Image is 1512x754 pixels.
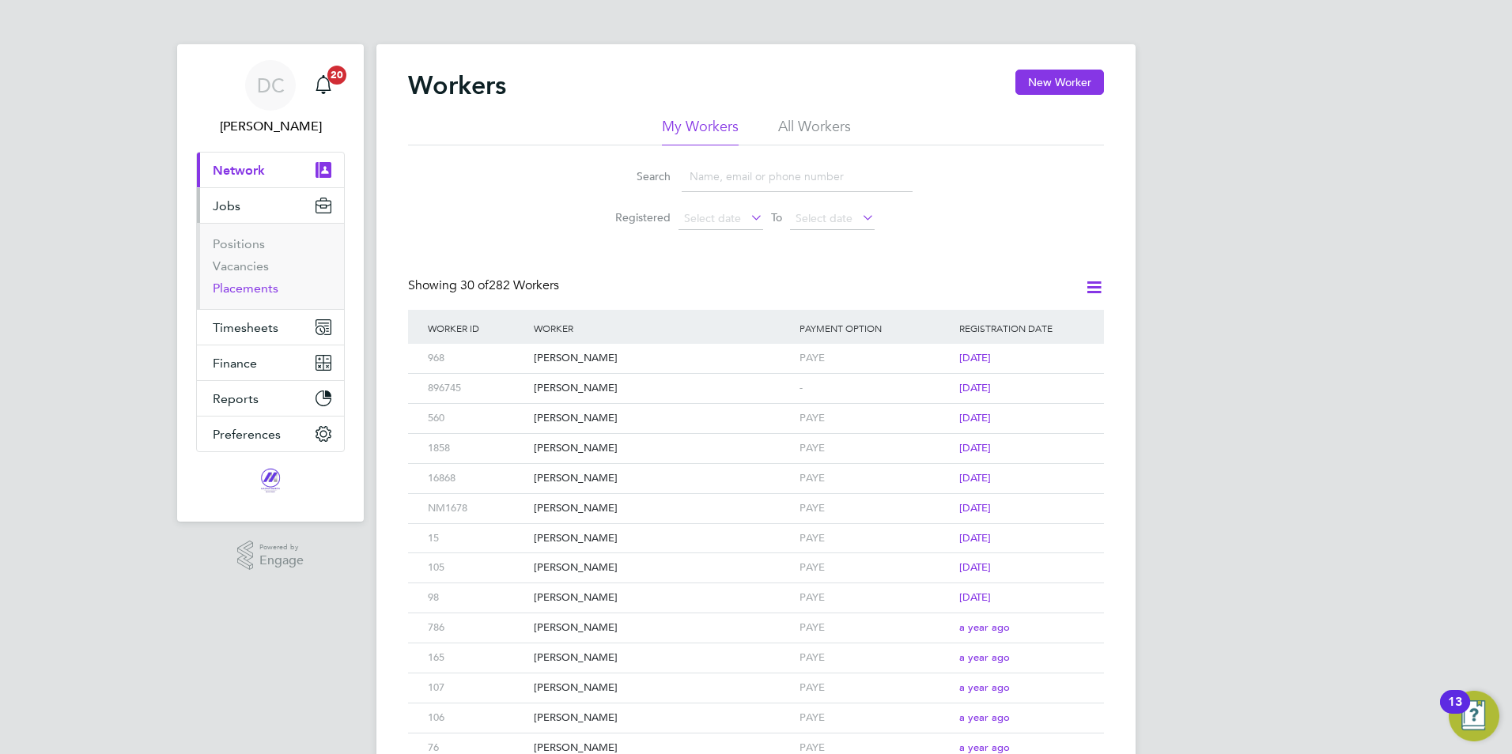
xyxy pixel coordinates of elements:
[424,404,530,433] div: 560
[1015,70,1104,95] button: New Worker
[796,524,955,553] div: PAYE
[959,441,991,454] span: [DATE]
[424,434,530,463] div: 1858
[662,117,739,145] li: My Workers
[959,381,991,394] span: [DATE]
[424,583,530,613] div: 98
[959,471,991,484] span: [DATE]
[424,552,1088,566] a: 105[PERSON_NAME]PAYE[DATE]
[197,153,344,187] button: Network
[530,344,796,373] div: [PERSON_NAME]
[177,44,364,522] nav: Main navigation
[424,643,530,673] div: 165
[796,583,955,613] div: PAYE
[682,161,913,192] input: Name, email or phone number
[196,60,345,136] a: DC[PERSON_NAME]
[424,343,1088,356] a: 968[PERSON_NAME]PAYE[DATE]
[959,531,991,545] span: [DATE]
[684,211,741,225] span: Select date
[424,494,530,523] div: NM1678
[530,553,796,582] div: [PERSON_NAME]
[796,434,955,463] div: PAYE
[213,258,269,273] a: Vacancies
[796,673,955,703] div: PAYE
[196,117,345,136] span: Dan Craig
[197,188,344,223] button: Jobs
[530,374,796,403] div: [PERSON_NAME]
[530,404,796,433] div: [PERSON_NAME]
[197,223,344,309] div: Jobs
[424,310,530,346] div: Worker ID
[424,463,1088,477] a: 16868[PERSON_NAME]PAYE[DATE]
[959,620,1010,634] span: a year ago
[959,650,1010,664] span: a year ago
[424,703,530,733] div: 106
[424,673,530,703] div: 107
[530,434,796,463] div: [PERSON_NAME]
[237,541,304,571] a: Powered byEngage
[213,427,281,442] span: Preferences
[959,501,991,515] span: [DATE]
[197,417,344,451] button: Preferences
[530,613,796,643] div: [PERSON_NAME]
[959,411,991,424] span: [DATE]
[796,310,955,346] div: Payment Option
[424,403,1088,417] a: 560[PERSON_NAME]PAYE[DATE]
[213,320,278,335] span: Timesheets
[766,207,787,228] span: To
[196,468,345,493] a: Go to home page
[213,281,278,296] a: Placements
[259,554,304,567] span: Engage
[424,553,530,582] div: 105
[424,493,1088,507] a: NM1678[PERSON_NAME]PAYE[DATE]
[424,523,1088,537] a: 15[PERSON_NAME]PAYE[DATE]
[257,75,285,96] span: DC
[424,373,1088,386] a: 896745[PERSON_NAME]-[DATE]
[530,310,796,346] div: Worker
[959,590,991,604] span: [DATE]
[424,673,1088,686] a: 107[PERSON_NAME]PAYEa year ago
[530,494,796,523] div: [PERSON_NAME]
[796,553,955,582] div: PAYE
[530,673,796,703] div: [PERSON_NAME]
[424,643,1088,656] a: 165[PERSON_NAME]PAYEa year ago
[408,70,506,101] h2: Workers
[955,310,1088,346] div: Registration Date
[460,277,559,293] span: 282 Workers
[408,277,562,294] div: Showing
[424,613,1088,626] a: 786[PERSON_NAME]PAYEa year ago
[197,310,344,345] button: Timesheets
[424,703,1088,716] a: 106[PERSON_NAME]PAYEa year ago
[959,711,1010,724] span: a year ago
[778,117,851,145] li: All Workers
[213,356,257,371] span: Finance
[424,613,530,643] div: 786
[259,468,282,493] img: magnussearch-logo-retina.png
[424,433,1088,447] a: 1858[PERSON_NAME]PAYE[DATE]
[530,464,796,493] div: [PERSON_NAME]
[424,344,530,373] div: 968
[424,582,1088,596] a: 98[PERSON_NAME]PAYE[DATE]
[796,374,955,403] div: -
[959,680,1010,694] span: a year ago
[796,211,852,225] span: Select date
[530,524,796,553] div: [PERSON_NAME]
[197,381,344,416] button: Reports
[599,210,671,224] label: Registered
[424,464,530,493] div: 16868
[424,374,530,403] div: 896745
[796,344,955,373] div: PAYE
[530,703,796,733] div: [PERSON_NAME]
[213,198,240,213] span: Jobs
[796,494,955,523] div: PAYE
[796,703,955,733] div: PAYE
[530,643,796,673] div: [PERSON_NAME]
[259,541,304,554] span: Powered by
[197,345,344,380] button: Finance
[460,277,489,293] span: 30 of
[213,163,265,178] span: Network
[796,464,955,493] div: PAYE
[424,524,530,553] div: 15
[213,236,265,251] a: Positions
[424,733,1088,746] a: 76[PERSON_NAME]PAYEa year ago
